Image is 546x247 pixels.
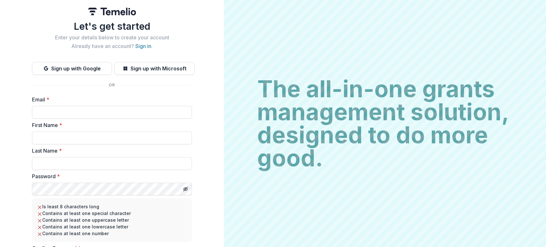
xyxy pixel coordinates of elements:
a: Sign in [135,43,151,49]
label: Password [32,172,188,180]
label: Last Name [32,147,188,155]
button: Sign up with Google [32,62,112,75]
button: Sign up with Microsoft [115,62,194,75]
li: Contains at least one special character [37,210,187,217]
li: Contains at least one lowercase letter [37,223,187,230]
li: Contains at least one number [37,230,187,237]
h2: Enter your details below to create your account [32,35,192,41]
li: Contains at least one uppercase letter [37,217,187,223]
h2: Already have an account? . [32,43,192,49]
h1: Let's get started [32,20,192,32]
label: First Name [32,121,188,129]
label: Email [32,96,188,103]
img: Temelio [88,8,136,15]
li: Is least 8 characters long [37,203,187,210]
button: Toggle password visibility [180,184,191,194]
